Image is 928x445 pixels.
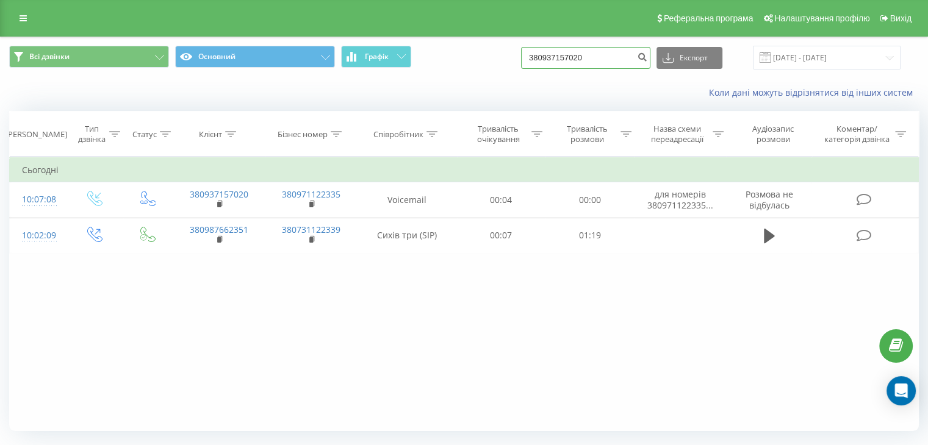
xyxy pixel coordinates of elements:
td: Voicemail [358,182,457,218]
span: Графік [365,52,389,61]
div: Співробітник [373,129,423,140]
div: Клієнт [199,129,222,140]
td: Сихів три (SIP) [358,218,457,253]
td: 00:07 [457,218,545,253]
div: Тривалість очікування [468,124,529,144]
button: Основний [175,46,335,68]
span: Розмова не відбулась [746,188,793,211]
div: Бізнес номер [278,129,328,140]
td: 01:19 [545,218,634,253]
div: [PERSON_NAME] [5,129,67,140]
div: Тип дзвінка [77,124,106,144]
a: Коли дані можуть відрізнятися вiд інших систем [709,87,919,98]
div: 10:07:08 [22,188,54,212]
button: Всі дзвінки [9,46,169,68]
button: Експорт [656,47,722,69]
td: 00:04 [457,182,545,218]
span: Реферальна програма [664,13,754,23]
a: 380937157020 [190,188,248,200]
div: Назва схеми переадресації [646,124,710,144]
div: Аудіозапис розмови [738,124,809,144]
div: 10:02:09 [22,224,54,247]
div: Open Intercom Messenger [887,376,916,405]
input: Пошук за номером [521,47,650,69]
span: Всі дзвінки [29,52,70,62]
button: Графік [341,46,411,68]
a: 380971122335 [282,188,340,200]
td: Сьогодні [10,158,919,182]
a: 380731122339 [282,224,340,235]
div: Коментар/категорія дзвінка [821,124,892,144]
td: 00:00 [545,182,634,218]
div: Статус [132,129,157,140]
a: 380987662351 [190,224,248,235]
span: для номерів 380971122335... [647,188,713,211]
div: Тривалість розмови [556,124,617,144]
